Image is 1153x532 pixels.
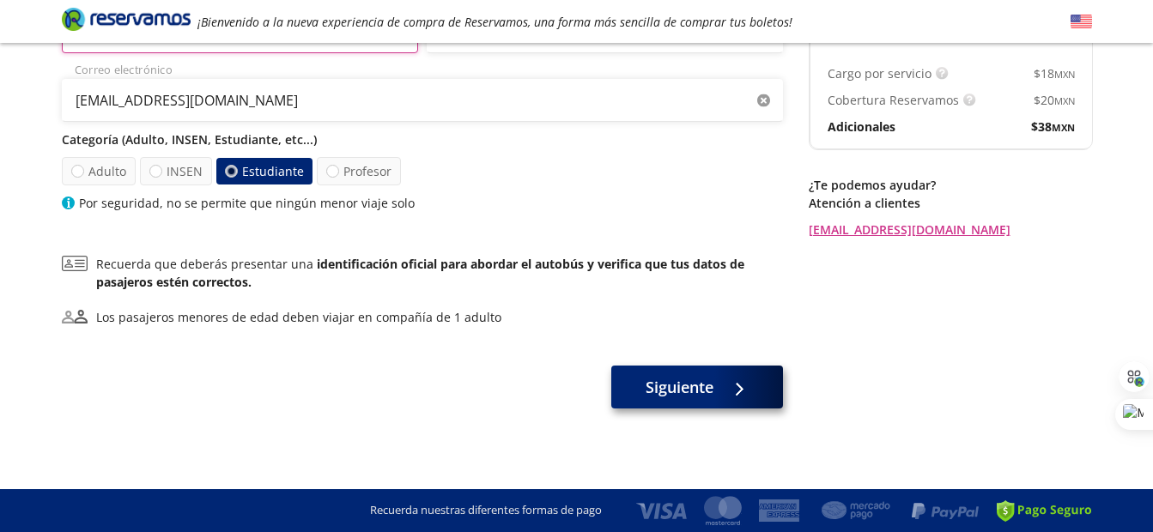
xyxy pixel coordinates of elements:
[1034,91,1075,109] span: $ 20
[79,194,415,212] p: Por seguridad, no se permite que ningún menor viaje solo
[809,194,1092,212] p: Atención a clientes
[62,79,783,122] input: Correo electrónico
[140,157,212,185] label: INSEN
[1052,121,1075,134] small: MXN
[370,502,602,519] p: Recuerda nuestras diferentes formas de pago
[62,130,783,148] p: Categoría (Adulto, INSEN, Estudiante, etc...)
[828,118,895,136] p: Adicionales
[611,366,783,408] button: Siguiente
[1034,64,1075,82] span: $ 18
[828,64,932,82] p: Cargo por servicio
[62,157,136,185] label: Adulto
[1054,68,1075,81] small: MXN
[62,6,191,32] i: Brand Logo
[96,256,744,290] b: identificación oficial para abordar el autobús y verifica que tus datos de pasajeros estén correc...
[96,308,501,326] div: Los pasajeros menores de edad deben viajar en compañía de 1 adulto
[216,158,313,184] label: Estudiante
[1031,118,1075,136] span: $ 38
[809,176,1092,194] p: ¿Te podemos ayudar?
[317,157,401,185] label: Profesor
[197,14,792,30] em: ¡Bienvenido a la nueva experiencia de compra de Reservamos, una forma más sencilla de comprar tus...
[62,6,191,37] a: Brand Logo
[1071,11,1092,33] button: English
[828,91,959,109] p: Cobertura Reservamos
[646,376,713,399] span: Siguiente
[809,221,1092,239] a: [EMAIL_ADDRESS][DOMAIN_NAME]
[96,255,783,291] p: Recuerda que deberás presentar una
[1054,94,1075,107] small: MXN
